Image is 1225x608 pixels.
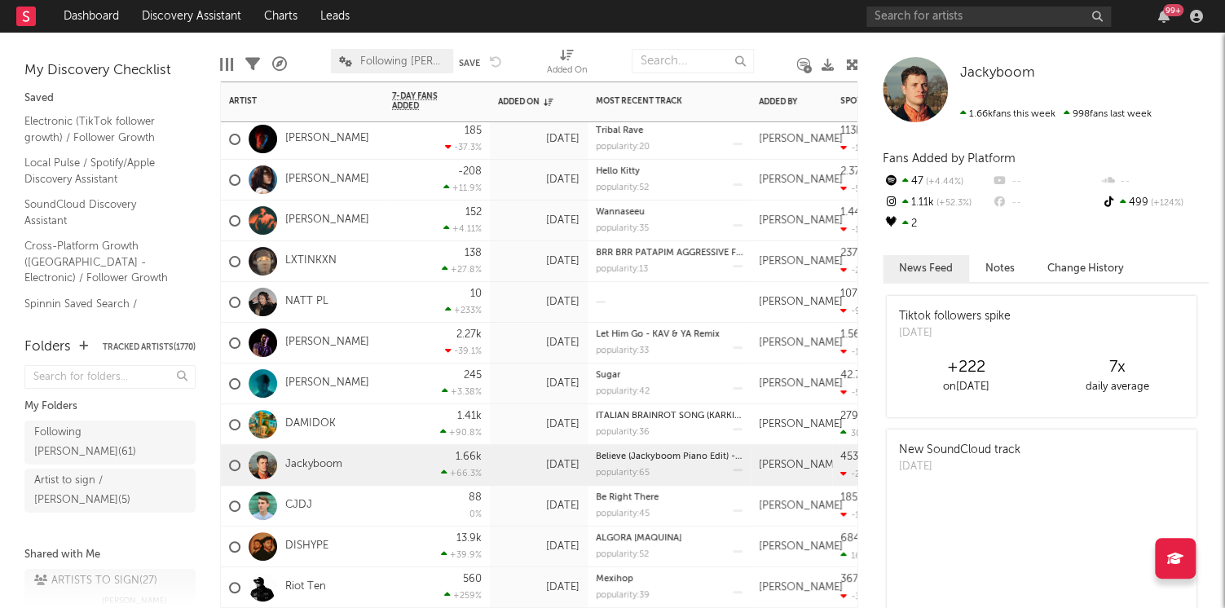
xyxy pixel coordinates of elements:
[899,308,1011,325] div: Tiktok followers spike
[285,417,336,431] a: DAMIDOK
[840,96,963,106] div: Spotify Monthly Listeners
[596,126,742,135] div: Tribal Rave
[759,133,843,146] div: [PERSON_NAME]
[24,469,196,513] a: Artist to sign / [PERSON_NAME](5)
[285,336,369,350] a: [PERSON_NAME]
[759,459,843,472] div: [PERSON_NAME]
[285,377,369,390] a: [PERSON_NAME]
[1148,199,1183,208] span: +124 %
[24,421,196,465] a: Following [PERSON_NAME](61)
[596,265,648,274] div: popularity: 13
[991,192,1099,214] div: --
[596,143,650,152] div: popularity: 20
[1163,4,1183,16] div: 99 +
[285,295,328,309] a: NATT PL
[840,452,864,462] div: 453k
[596,224,649,233] div: popularity: 35
[24,112,179,146] a: Electronic (TikTok follower growth) / Follower Growth
[24,397,196,416] div: My Folders
[498,170,579,190] div: [DATE]
[759,255,843,268] div: [PERSON_NAME]
[759,540,843,553] div: [PERSON_NAME]
[596,96,718,106] div: Most Recent Track
[840,183,878,194] div: -56.2k
[899,325,1011,341] div: [DATE]
[991,171,1099,192] div: --
[840,533,866,544] div: 684k
[840,143,878,153] div: -1.86k
[443,223,482,234] div: +4.11 %
[229,96,351,106] div: Artist
[1100,171,1209,192] div: --
[840,574,864,584] div: 367k
[443,183,482,193] div: +11.9 %
[883,192,991,214] div: 1.11k
[596,575,633,584] a: Mexihop
[759,377,843,390] div: [PERSON_NAME]
[596,330,720,339] a: Let Him Go - KAV & YA Remix
[840,428,875,438] div: 30.6k
[883,255,969,282] button: News Feed
[596,183,649,192] div: popularity: 52
[285,132,369,146] a: [PERSON_NAME]
[899,442,1020,459] div: New SoundCloud track
[840,126,861,136] div: 113k
[840,346,876,357] div: -14.1k
[596,412,812,421] a: ITALIAN BRAINROT SONG (KARKIRKURKARKARKAR)
[1158,10,1170,23] button: 99+
[596,167,742,176] div: Hello Kitty
[596,428,650,437] div: popularity: 36
[960,109,1152,119] span: 998 fans last week
[866,7,1111,27] input: Search for artists
[1100,192,1209,214] div: 499
[840,329,869,340] div: 1.56M
[360,56,445,67] span: Following [PERSON_NAME] 1
[103,343,196,351] button: Tracked Artists(1770)
[24,154,179,187] a: Local Pulse / Spotify/Apple Discovery Assistant
[840,469,877,479] div: -27.3k
[24,196,179,229] a: SoundCloud Discovery Assistant
[759,581,843,594] div: [PERSON_NAME]
[24,89,196,108] div: Saved
[596,249,820,258] a: BRR BRR PATAPIM AGGRESSIVE FUNK (Super Slowed)
[1042,377,1192,397] div: daily average
[596,208,742,217] div: Wannaseeu
[840,248,863,258] div: 237k
[759,337,843,350] div: [PERSON_NAME]
[220,41,233,88] div: Edit Columns
[24,365,196,389] input: Search for folders...
[459,59,480,68] button: Save
[285,458,342,472] a: Jackyboom
[759,500,843,513] div: [PERSON_NAME]
[840,591,870,601] div: -329
[285,254,337,268] a: LXTINKXN
[840,207,870,218] div: 1.44M
[34,471,149,510] div: Artist to sign / [PERSON_NAME] ( 5 )
[596,330,742,339] div: Let Him Go - KAV & YA Remix
[883,214,991,235] div: 2
[596,126,643,135] a: Tribal Rave
[596,387,650,396] div: popularity: 42
[498,97,555,107] div: Added On
[969,255,1031,282] button: Notes
[840,387,879,398] div: -5.84k
[445,142,482,152] div: -37.3 %
[596,208,645,217] a: Wannaseeu
[596,575,742,584] div: Mexihop
[245,41,260,88] div: Filters
[596,371,620,380] a: Sugar
[498,252,579,271] div: [DATE]
[840,166,869,177] div: 2.37M
[840,492,863,503] div: 185k
[272,41,287,88] div: A&R Pipeline
[285,499,312,513] a: CJDJ
[547,41,588,88] div: Added On
[490,54,502,68] button: Undo the changes to the current view.
[392,91,457,111] span: 7-Day Fans Added
[883,171,991,192] div: 47
[934,199,972,208] span: +52.3 %
[285,580,326,594] a: Riot Ten
[759,174,843,187] div: [PERSON_NAME]
[840,411,864,421] div: 279k
[596,167,640,176] a: Hello Kitty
